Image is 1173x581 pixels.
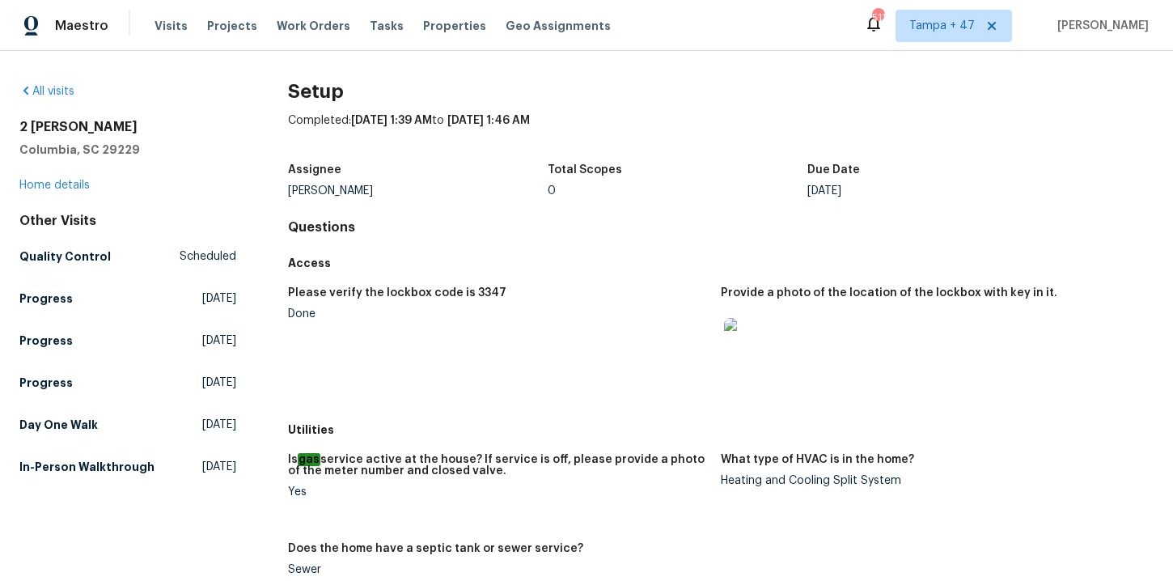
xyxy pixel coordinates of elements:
[19,142,236,158] h5: Columbia, SC 29229
[19,284,236,313] a: Progress[DATE]
[207,18,257,34] span: Projects
[370,20,404,32] span: Tasks
[721,287,1057,299] h5: Provide a photo of the location of the lockbox with key in it.
[721,454,914,465] h5: What type of HVAC is in the home?
[288,454,708,477] h5: Is service active at the house? If service is off, please provide a photo of the meter number and...
[19,326,236,355] a: Progress[DATE]
[19,375,73,391] h5: Progress
[288,287,506,299] h5: Please verify the lockbox code is 3347
[298,453,320,466] em: gas
[288,486,708,498] div: Yes
[19,368,236,397] a: Progress[DATE]
[288,164,341,176] h5: Assignee
[19,333,73,349] h5: Progress
[202,417,236,433] span: [DATE]
[807,164,860,176] h5: Due Date
[202,290,236,307] span: [DATE]
[19,290,73,307] h5: Progress
[288,308,708,320] div: Done
[288,255,1154,271] h5: Access
[19,242,236,271] a: Quality ControlScheduled
[180,248,236,265] span: Scheduled
[19,86,74,97] a: All visits
[447,115,530,126] span: [DATE] 1:46 AM
[19,180,90,191] a: Home details
[872,10,883,26] div: 511
[506,18,611,34] span: Geo Assignments
[277,18,350,34] span: Work Orders
[19,248,111,265] h5: Quality Control
[909,18,975,34] span: Tampa + 47
[19,417,98,433] h5: Day One Walk
[19,213,236,229] div: Other Visits
[288,185,548,197] div: [PERSON_NAME]
[721,475,1141,486] div: Heating and Cooling Split System
[1051,18,1149,34] span: [PERSON_NAME]
[548,164,622,176] h5: Total Scopes
[288,219,1154,235] h4: Questions
[423,18,486,34] span: Properties
[202,375,236,391] span: [DATE]
[288,83,1154,100] h2: Setup
[202,333,236,349] span: [DATE]
[548,185,807,197] div: 0
[155,18,188,34] span: Visits
[288,543,583,554] h5: Does the home have a septic tank or sewer service?
[288,422,1154,438] h5: Utilities
[19,410,236,439] a: Day One Walk[DATE]
[351,115,432,126] span: [DATE] 1:39 AM
[55,18,108,34] span: Maestro
[202,459,236,475] span: [DATE]
[807,185,1067,197] div: [DATE]
[19,119,236,135] h2: 2 [PERSON_NAME]
[19,452,236,481] a: In-Person Walkthrough[DATE]
[19,459,155,475] h5: In-Person Walkthrough
[288,564,708,575] div: Sewer
[288,112,1154,155] div: Completed: to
